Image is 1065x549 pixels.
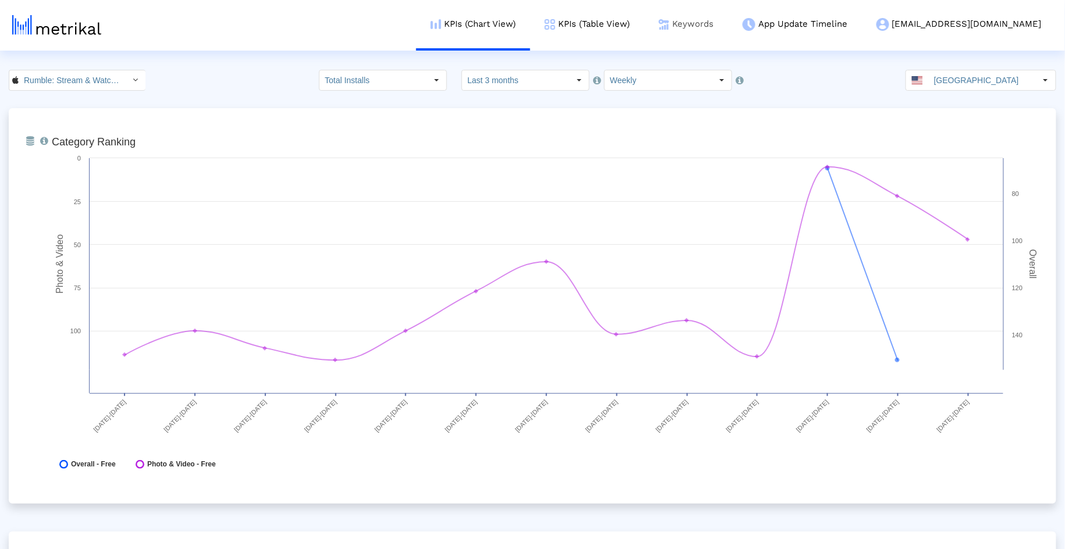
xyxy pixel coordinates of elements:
span: Overall - Free [71,460,116,469]
text: 80 [1012,190,1019,197]
text: [DATE]-[DATE] [92,398,127,433]
span: Photo & Video - Free [147,460,216,469]
text: [DATE]-[DATE] [584,398,619,433]
text: 120 [1012,284,1023,291]
text: 100 [70,327,81,334]
text: [DATE]-[DATE] [373,398,408,433]
img: kpi-chart-menu-icon.png [431,19,441,29]
div: Select [126,70,145,90]
text: 50 [74,241,81,248]
text: [DATE]-[DATE] [725,398,759,433]
img: metrical-logo-light.png [12,15,101,35]
tspan: Photo & Video [55,234,65,294]
img: app-update-menu-icon.png [743,18,755,31]
text: [DATE]-[DATE] [233,398,268,433]
text: [DATE]-[DATE] [514,398,549,433]
text: 25 [74,198,81,205]
text: [DATE]-[DATE] [162,398,197,433]
div: Select [427,70,446,90]
img: keywords.png [659,19,669,30]
text: [DATE]-[DATE] [443,398,478,433]
div: Select [569,70,589,90]
tspan: Category Ranking [52,136,136,148]
text: [DATE]-[DATE] [795,398,830,433]
div: Select [712,70,732,90]
text: [DATE]-[DATE] [936,398,971,433]
img: kpi-table-menu-icon.png [545,19,555,30]
text: 140 [1012,331,1023,338]
text: [DATE]-[DATE] [654,398,689,433]
text: 100 [1012,237,1023,244]
text: [DATE]-[DATE] [865,398,900,433]
text: 75 [74,284,81,291]
div: Select [1036,70,1056,90]
img: my-account-menu-icon.png [876,18,889,31]
tspan: Overall [1028,249,1038,279]
text: [DATE]-[DATE] [303,398,338,433]
text: 0 [77,155,81,162]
